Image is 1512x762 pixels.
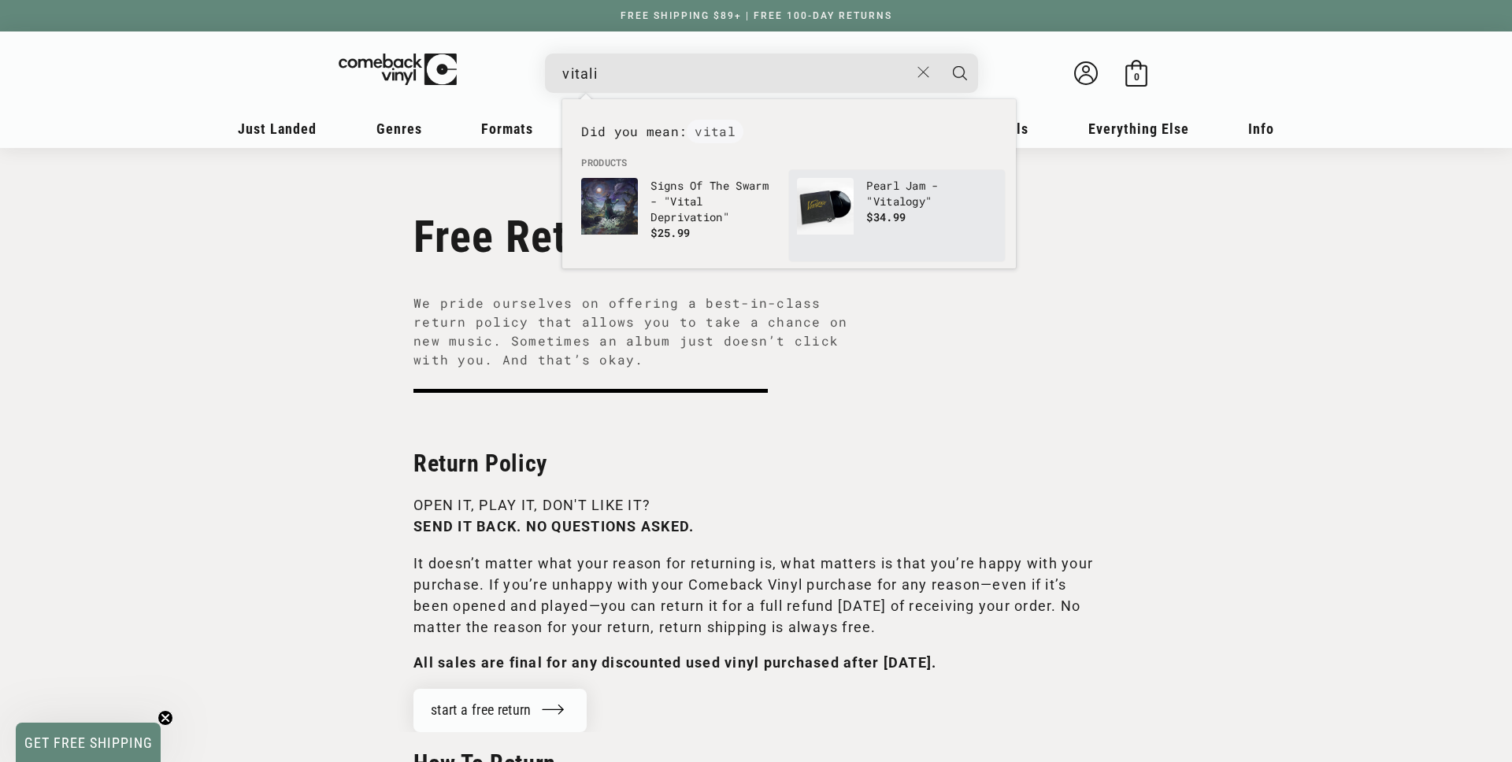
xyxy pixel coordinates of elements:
span: $25.99 [650,225,690,240]
div: GET FREE SHIPPINGClose teaser [16,723,161,762]
span: Just Landed [238,120,317,137]
span: Everything Else [1088,120,1189,137]
div: Search [545,54,978,93]
p: We pride ourselves on offering a best-in-class return policy that allows you to take a chance on ... [413,294,866,369]
button: Search [940,54,980,93]
li: products: Pearl Jam - "Vitalogy" [789,170,1005,261]
a: start a free return [413,689,587,732]
a: vital [687,120,743,143]
li: Products [573,156,1005,170]
span: $34.99 [866,209,906,224]
p: Signs Of The Swarm - "Vital Deprivation" [650,178,781,225]
li: products: Signs Of The Swarm - "Vital Deprivation" [573,170,789,261]
a: Pearl Jam - "Vitalogy" Pearl Jam - "Vitalogy" $34.99 [797,178,997,253]
span: Info [1248,120,1274,137]
input: When autocomplete results are available use up and down arrows to review and enter to select [562,57,910,90]
span: 0 [1134,71,1140,83]
span: Genres [376,120,422,137]
h2: Return Policy [413,448,1099,479]
div: Did you mean [573,115,1005,156]
div: Products [562,99,1016,268]
strong: SEND IT BACK. NO QUESTIONS ASKED. [413,518,694,535]
a: Signs Of The Swarm - "Vital Deprivation" Signs Of The Swarm - "Vital Deprivation" $25.99 [581,178,781,253]
p: OPEN IT, PLAY IT, DON'T LIKE IT? [413,494,1099,537]
img: Signs Of The Swarm - "Vital Deprivation" [581,178,638,235]
img: Pearl Jam - "Vitalogy" [797,178,854,235]
h1: Free Returns [413,211,1099,263]
span: Formats [481,120,533,137]
strong: All sales are final for any discounted used vinyl purchased after [DATE]. [413,654,936,671]
span: GET FREE SHIPPING [24,734,153,751]
p: Pearl Jam - "Vitalogy" [866,178,997,209]
button: Close [910,55,939,90]
p: It doesn’t matter what your reason for returning is, what matters is that you’re happy with your ... [413,553,1099,638]
p: Did you mean: [581,120,997,143]
a: FREE SHIPPING $89+ | FREE 100-DAY RETURNS [605,10,908,21]
button: Close teaser [157,710,173,726]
